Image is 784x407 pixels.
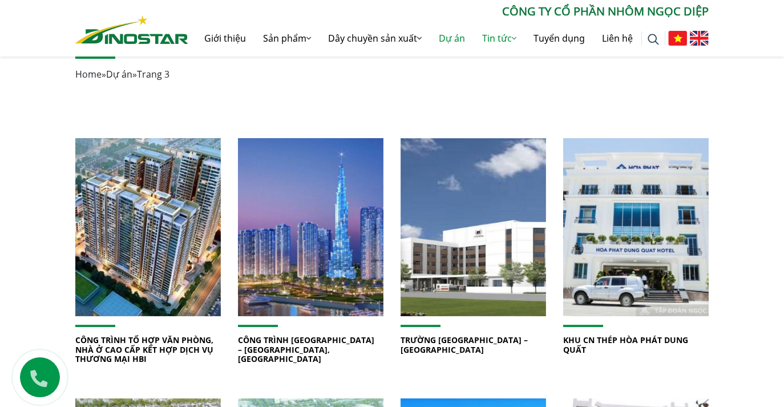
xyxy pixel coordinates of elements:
[401,335,528,355] a: TRƯỜNG [GEOGRAPHIC_DATA] – [GEOGRAPHIC_DATA]
[668,31,687,46] img: Tiếng Việt
[75,335,213,365] a: CÔNG TRÌNH TỔ HỢP VĂN PHÒNG, NHÀ Ở CAO CẤP KẾT HỢP DỊCH VỤ THƯƠNG MẠI HBI
[188,3,709,20] p: CÔNG TY CỔ PHẦN NHÔM NGỌC DIỆP
[525,20,593,57] a: Tuyển dụng
[690,31,709,46] img: English
[648,34,659,45] img: search
[401,138,546,316] img: TRƯỜNG VINSCHOOL CENTRAL PARK – HỒ CHÍ MINH
[238,138,383,316] img: CÔNG TRÌNH VINHOMES CENTRAL PARK – BÌNH THẠNH, HỒ CHÍ MINH
[238,335,374,365] a: CÔNG TRÌNH [GEOGRAPHIC_DATA] – [GEOGRAPHIC_DATA], [GEOGRAPHIC_DATA]
[320,20,430,57] a: Dây chuyền sản xuất
[593,20,641,57] a: Liên hệ
[75,15,188,44] img: Nhôm Dinostar
[75,68,169,80] span: » »
[75,138,221,316] img: CÔNG TRÌNH TỔ HỢP VĂN PHÒNG, NHÀ Ở CAO CẤP KẾT HỢP DỊCH VỤ THƯƠNG MẠI HBI
[196,20,254,57] a: Giới thiệu
[75,68,102,80] a: Home
[430,20,474,57] a: Dự án
[137,68,169,80] span: Trang 3
[474,20,525,57] a: Tin tức
[563,335,688,355] a: KHU CN THÉP HÒA PHÁT DUNG QUẤT
[254,20,320,57] a: Sản phẩm
[106,68,132,80] a: Dự án
[563,138,709,316] img: KHU CN THÉP HÒA PHÁT DUNG QUẤT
